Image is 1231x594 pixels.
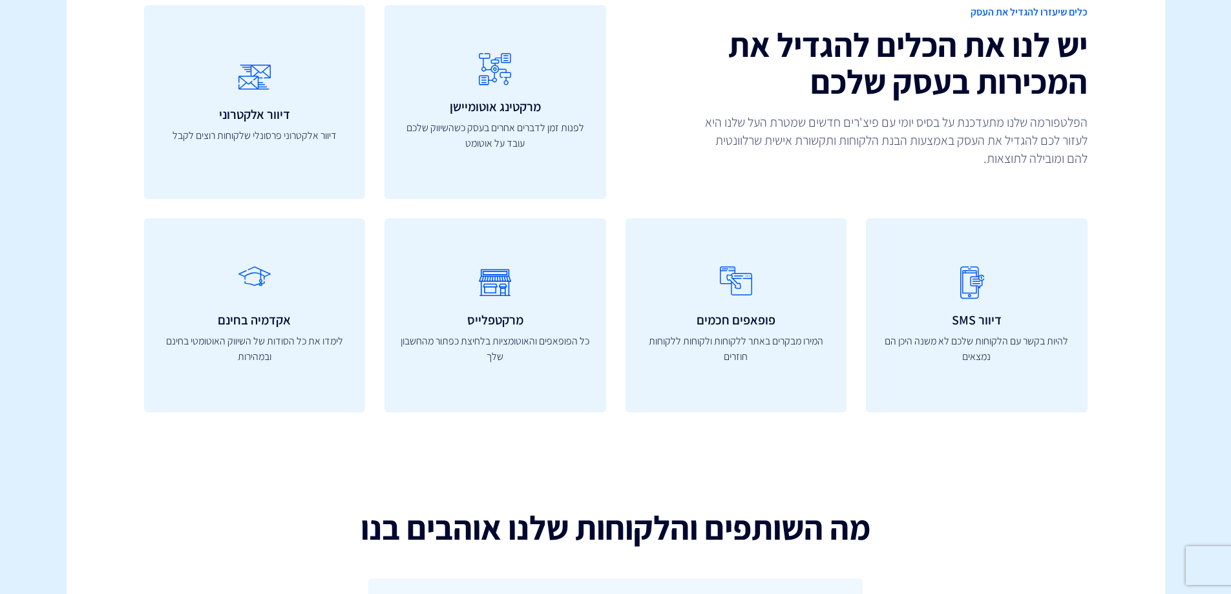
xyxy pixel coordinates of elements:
[638,334,834,365] p: המירו מבקרים באתר ללקוחות ולקוחות ללקוחות חוזרים
[144,218,366,412] a: אקדמיה בחינם לימדו את כל הסודות של השיווק האוטומטי בחינם ובמהירות
[157,107,353,122] h3: דיוור אלקטרוני
[397,120,593,151] p: לפנות זמן לדברים אחרים בעסק כשהשיווק שלכם עובד על אוטומט
[866,218,1088,412] a: דיוור SMS להיות בקשר עם הלקוחות שלכם לא משנה היכן הם נמצאים
[384,218,606,412] a: מרקטפלייס כל הפופאפים והאוטומציות בלחיצת כפתור מהחשבון שלך
[157,334,353,365] p: לימדו את כל הסודות של השיווק האוטומטי בחינם ובמהירות
[157,313,353,327] h3: אקדמיה בחינם
[397,313,593,327] h3: מרקטפלייס
[626,5,1088,20] span: כלים שיעזרו להגדיל את העסק
[157,128,353,143] p: דיוור אלקטרוני פרסונלי שלקוחות רוצים לקבל
[384,5,606,199] a: מרקטינג אוטומיישן לפנות זמן לדברים אחרים בעסק כשהשיווק שלכם עובד על אוטומט
[397,334,593,365] p: כל הפופאפים והאוטומציות בלחיצת כפתור מהחשבון שלך
[397,100,593,114] h3: מרקטינג אוטומיישן
[700,113,1088,167] p: הפלטפורמה שלנו מתעדכנת על בסיס יומי עם פיצ'רים חדשים שמטרת העל שלנו היא לעזור לכם להגדיל את העסק ...
[144,5,366,199] a: דיוור אלקטרוני דיוור אלקטרוני פרסונלי שלקוחות רוצים לקבל
[67,509,1165,546] h2: מה השותפים והלקוחות שלנו אוהבים בנו
[879,334,1075,365] p: להיות בקשר עם הלקוחות שלכם לא משנה היכן הם נמצאים
[626,27,1088,100] h2: יש לנו את הכלים להגדיל את המכירות בעסק שלכם
[626,218,847,412] a: פופאפים חכמים המירו מבקרים באתר ללקוחות ולקוחות ללקוחות חוזרים
[879,313,1075,327] h3: דיוור SMS
[638,313,834,327] h3: פופאפים חכמים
